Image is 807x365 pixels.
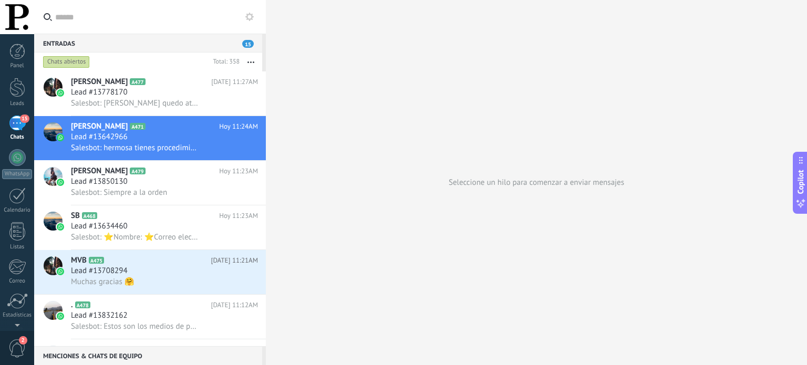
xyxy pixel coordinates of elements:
[211,300,258,310] span: [DATE] 11:12AM
[34,346,262,365] div: Menciones & Chats de equipo
[57,268,64,275] img: icon
[89,257,104,264] span: A475
[57,223,64,231] img: icon
[242,40,254,48] span: 15
[211,255,258,266] span: [DATE] 11:21AM
[71,255,87,266] span: MVB
[2,134,33,141] div: Chats
[211,345,258,355] span: [DATE] 11:09AM
[219,211,258,221] span: Hoy 11:23AM
[71,176,128,187] span: Lead #13850130
[71,143,200,153] span: Salesbot: hermosa tienes procedimientos quimicos ? cuales?
[57,312,64,320] img: icon
[211,77,258,87] span: [DATE] 11:27AM
[71,321,200,331] span: Salesbot: Estos son los medios de pago que manejamos: ⭐Tarjeta de crédito ⭐Tarjeta débito ⭐Transf...
[2,62,33,69] div: Panel
[71,266,128,276] span: Lead #13708294
[130,168,145,174] span: A479
[71,221,128,232] span: Lead #13634460
[34,34,262,53] div: Entradas
[34,205,266,249] a: avatariconSBA468Hoy 11:23AMLead #13634460Salesbot: ⭐️Nombre: ⭐️Correo electrónico: ⭐️Dirección: ⭐...
[71,300,73,310] span: .
[34,250,266,294] a: avatariconMVBA475[DATE] 11:21AMLead #13708294Muchas gracias 🤗
[71,87,128,98] span: Lead #13778170
[43,56,90,68] div: Chats abiertos
[57,134,64,141] img: icon
[130,123,145,130] span: A471
[71,232,200,242] span: Salesbot: ⭐️Nombre: ⭐️Correo electrónico: ⭐️Dirección: ⭐️Barrio: ⭐️Ciudad: ⭐️Punto de referencia:...
[795,170,806,194] span: Copilot
[71,132,128,142] span: Lead #13642966
[2,207,33,214] div: Calendario
[71,121,128,132] span: [PERSON_NAME]
[34,71,266,116] a: avataricon[PERSON_NAME]A477[DATE] 11:27AMLead #13778170Salesbot: [PERSON_NAME] quedo atenta a cua...
[71,166,128,176] span: [PERSON_NAME]
[2,278,33,285] div: Correo
[71,187,167,197] span: Salesbot: Siempre a la orden
[34,161,266,205] a: avataricon[PERSON_NAME]A479Hoy 11:23AMLead #13850130Salesbot: Siempre a la orden
[71,277,134,287] span: Muchas gracias 🤗
[2,100,33,107] div: Leads
[130,78,145,85] span: A477
[19,336,27,345] span: 2
[75,301,90,308] span: A478
[71,310,128,321] span: Lead #13832162
[71,77,128,87] span: [PERSON_NAME]
[82,212,97,219] span: A468
[57,89,64,97] img: icon
[219,166,258,176] span: Hoy 11:23AM
[34,295,266,339] a: avataricon.A478[DATE] 11:12AMLead #13832162Salesbot: Estos son los medios de pago que manejamos: ...
[71,345,128,355] span: [PERSON_NAME]
[20,114,29,123] span: 15
[2,312,33,319] div: Estadísticas
[71,98,200,108] span: Salesbot: [PERSON_NAME] quedo atenta a cualquier pregunta o si deseas hacer el proceso de compra
[57,179,64,186] img: icon
[209,57,240,67] div: Total: 358
[219,121,258,132] span: Hoy 11:24AM
[71,211,80,221] span: SB
[2,244,33,251] div: Listas
[34,116,266,160] a: avataricon[PERSON_NAME]A471Hoy 11:24AMLead #13642966Salesbot: hermosa tienes procedimientos quimi...
[2,169,32,179] div: WhatsApp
